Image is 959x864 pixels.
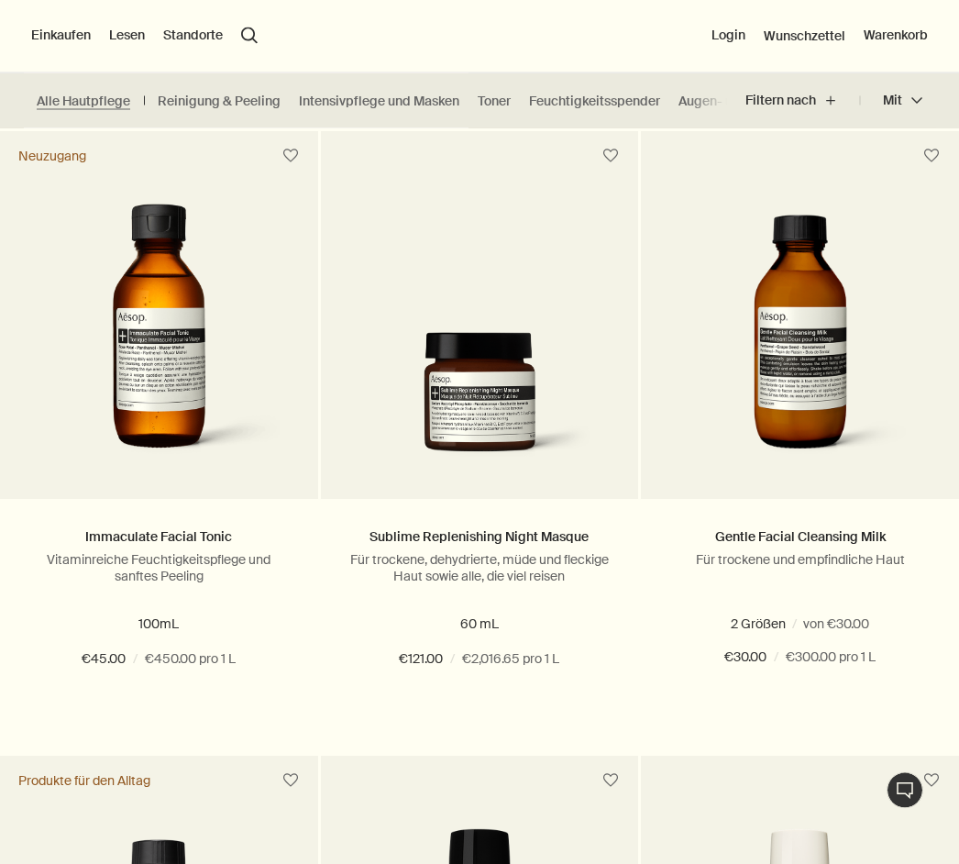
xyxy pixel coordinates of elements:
button: Zum Wunschzettel hinzufügen [274,765,307,798]
button: Einkaufen [31,27,91,45]
a: Reinigung & Peeling [158,93,281,110]
p: Für trockene, dehydrierte, müde und fleckige Haut sowie alle, die viel reisen [348,552,612,585]
button: Lesen [109,27,145,45]
a: Wunschzettel [764,28,845,44]
button: Menüpunkt "Suche" öffnen [241,28,258,44]
a: Augen- und Lippenpflege [678,93,832,110]
button: Login [711,27,745,45]
a: Feuchtigkeitsspender [529,93,660,110]
span: / [133,649,138,671]
button: Filtern nach [745,79,860,123]
img: Immaculate Facial Tonic in amber glass bottle with a black cap. [28,205,291,472]
button: Standorte [163,27,223,45]
span: €45.00 [82,649,126,671]
div: Produkte für den Alltag [18,773,150,790]
a: Gentle Facial Cleaning Milk 100mL Brown bottle [641,182,959,500]
img: Sublime Replenishing Night Masque in brown bottle [348,333,612,472]
span: / [450,649,455,671]
span: €121.00 [399,649,443,671]
a: Alle Hautpflege [37,93,130,110]
a: Intensivpflege und Masken [299,93,459,110]
button: Mit [860,79,922,123]
a: Gentle Facial Cleansing Milk [715,529,886,546]
span: / [774,648,778,670]
span: 100 mL [735,616,788,633]
a: Sublime Replenishing Night Masque [369,529,589,546]
span: €450.00 pro 1 L [145,649,236,671]
button: Zum Wunschzettel hinzufügen [915,140,948,173]
p: Für trockene und empfindliche Haut [668,552,931,569]
span: €30.00 [724,648,766,670]
button: Warenkorb [864,27,928,45]
a: Toner [478,93,511,110]
button: Live-Support Chat [887,772,923,809]
button: Zum Wunschzettel hinzufügen [915,765,948,798]
button: Zum Wunschzettel hinzufügen [274,140,307,173]
button: Zum Wunschzettel hinzufügen [594,765,627,798]
p: Vitaminreiche Feuchtigkeitspflege und sanftes Peeling [28,552,291,585]
button: Zum Wunschzettel hinzufügen [594,140,627,173]
a: Immaculate Facial Tonic [85,529,232,546]
span: €2,016.65 pro 1 L [462,649,559,671]
a: Sublime Replenishing Night Masque in brown bottle [321,182,639,500]
span: 200 mL [822,616,877,633]
span: €300.00 pro 1 L [786,648,876,670]
img: Gentle Facial Cleaning Milk 100mL Brown bottle [668,205,931,472]
div: Neuzugang [18,149,86,165]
